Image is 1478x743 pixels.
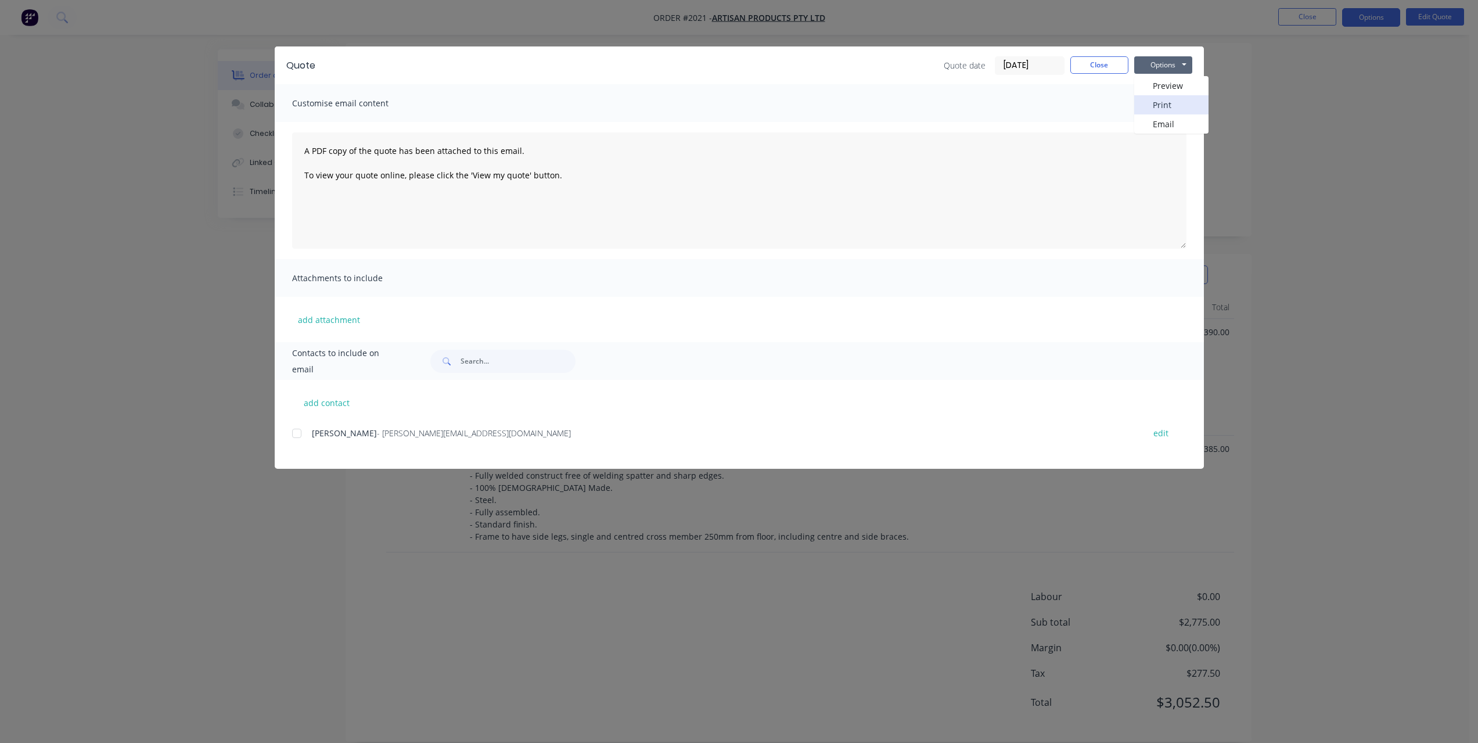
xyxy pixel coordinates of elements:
button: Print [1134,95,1209,114]
span: Customise email content [292,95,420,112]
button: Email [1134,114,1209,134]
button: Preview [1134,76,1209,95]
button: add attachment [292,311,366,328]
button: Close [1070,56,1128,74]
div: Quote [286,59,315,73]
textarea: A PDF copy of the quote has been attached to this email. To view your quote online, please click ... [292,132,1186,249]
button: Options [1134,56,1192,74]
span: - [PERSON_NAME][EMAIL_ADDRESS][DOMAIN_NAME] [377,428,571,439]
span: Attachments to include [292,270,420,286]
span: [PERSON_NAME] [312,428,377,439]
span: Contacts to include on email [292,345,402,378]
button: add contact [292,394,362,411]
span: Quote date [944,59,986,71]
button: edit [1146,425,1175,441]
input: Search... [461,350,576,373]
